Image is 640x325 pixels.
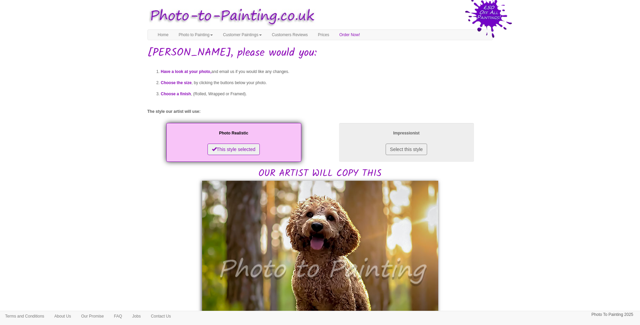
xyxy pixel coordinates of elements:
[153,30,174,40] a: Home
[76,311,109,321] a: Our Promise
[334,30,365,40] a: Order Now!
[207,144,260,155] button: This style selected
[174,30,218,40] a: Photo to Painting
[161,69,212,74] span: Have a look at your photo,
[146,311,176,321] a: Contact Us
[591,311,633,318] p: Photo To Painting 2025
[161,66,493,77] li: and email us if you would like any changes.
[386,144,427,155] button: Select this style
[147,121,493,179] h2: OUR ARTIST WILL COPY THIS
[161,77,493,89] li: , by clicking the buttons below your photo.
[346,130,467,137] p: Impressionist
[173,130,295,137] p: Photo Realistic
[161,89,493,100] li: , (Rolled, Wrapped or Framed).
[218,30,267,40] a: Customer Paintings
[313,30,334,40] a: Prices
[147,47,493,59] h1: [PERSON_NAME], please would you:
[147,109,201,115] label: The style our artist will use:
[267,30,313,40] a: Customers Reviews
[49,311,76,321] a: About Us
[161,92,191,96] span: Choose a finish
[127,311,146,321] a: Jobs
[161,80,192,85] span: Choose the size
[144,3,317,29] img: Photo to Painting
[109,311,127,321] a: FAQ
